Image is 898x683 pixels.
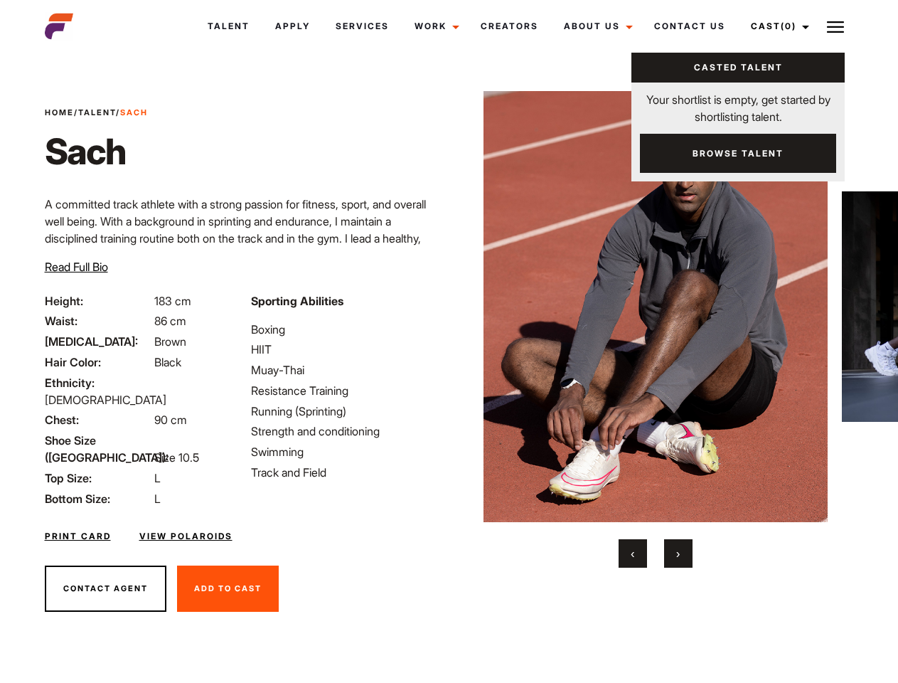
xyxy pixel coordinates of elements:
[45,374,151,391] span: Ethnicity:
[781,21,796,31] span: (0)
[251,403,440,420] li: Running (Sprinting)
[154,334,186,349] span: Brown
[402,7,468,46] a: Work
[120,107,148,117] strong: Sach
[251,361,440,378] li: Muay-Thai
[45,107,148,119] span: / /
[45,354,151,371] span: Hair Color:
[45,411,151,428] span: Chest:
[194,583,262,593] span: Add To Cast
[251,382,440,399] li: Resistance Training
[641,7,738,46] a: Contact Us
[631,53,845,83] a: Casted Talent
[251,464,440,481] li: Track and Field
[154,450,199,465] span: Size 10.5
[551,7,641,46] a: About Us
[45,470,151,487] span: Top Size:
[45,312,151,329] span: Waist:
[139,530,232,543] a: View Polaroids
[78,107,116,117] a: Talent
[45,530,111,543] a: Print Card
[262,7,323,46] a: Apply
[154,355,181,369] span: Black
[251,341,440,358] li: HIIT
[154,413,187,427] span: 90 cm
[45,258,108,275] button: Read Full Bio
[45,566,166,613] button: Contact Agent
[195,7,262,46] a: Talent
[676,546,680,561] span: Next
[154,294,191,308] span: 183 cm
[251,321,440,338] li: Boxing
[45,130,148,173] h1: Sach
[45,333,151,350] span: [MEDICAL_DATA]:
[45,393,166,407] span: [DEMOGRAPHIC_DATA]
[251,294,343,308] strong: Sporting Abilities
[154,314,186,328] span: 86 cm
[323,7,402,46] a: Services
[177,566,279,613] button: Add To Cast
[631,83,845,125] p: Your shortlist is empty, get started by shortlisting talent.
[154,492,161,506] span: L
[45,490,151,507] span: Bottom Size:
[468,7,551,46] a: Creators
[827,18,844,36] img: Burger icon
[45,107,74,117] a: Home
[631,546,634,561] span: Previous
[251,443,440,460] li: Swimming
[45,260,108,274] span: Read Full Bio
[45,12,73,41] img: cropped-aefm-brand-fav-22-square.png
[640,134,836,173] a: Browse Talent
[251,423,440,440] li: Strength and conditioning
[45,432,151,466] span: Shoe Size ([GEOGRAPHIC_DATA]):
[738,7,818,46] a: Cast(0)
[45,196,441,281] p: A committed track athlete with a strong passion for fitness, sport, and overall well being. With ...
[45,292,151,309] span: Height:
[154,471,161,485] span: L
